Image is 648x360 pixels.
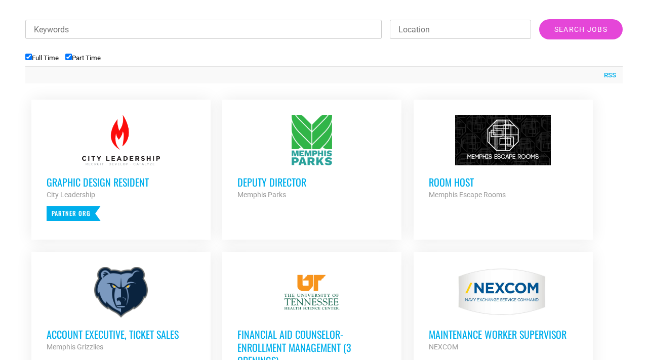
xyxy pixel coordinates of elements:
h3: Graphic Design Resident [47,175,195,189]
input: Keywords [25,20,382,39]
a: Room Host Memphis Escape Rooms [414,100,593,216]
input: Full Time [25,54,32,60]
h3: Deputy Director [237,175,386,189]
strong: City Leadership [47,191,95,199]
p: Partner Org [47,206,101,221]
input: Location [390,20,531,39]
strong: NEXCOM [429,343,458,351]
label: Part Time [65,54,101,62]
h3: MAINTENANCE WORKER SUPERVISOR [429,328,578,341]
a: RSS [599,70,616,80]
a: Deputy Director Memphis Parks [222,100,401,216]
input: Search Jobs [539,19,623,39]
strong: Memphis Grizzlies [47,343,103,351]
input: Part Time [65,54,72,60]
h3: Account Executive, Ticket Sales [47,328,195,341]
a: Graphic Design Resident City Leadership Partner Org [31,100,211,236]
strong: Memphis Parks [237,191,286,199]
label: Full Time [25,54,59,62]
strong: Memphis Escape Rooms [429,191,506,199]
h3: Room Host [429,175,578,189]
